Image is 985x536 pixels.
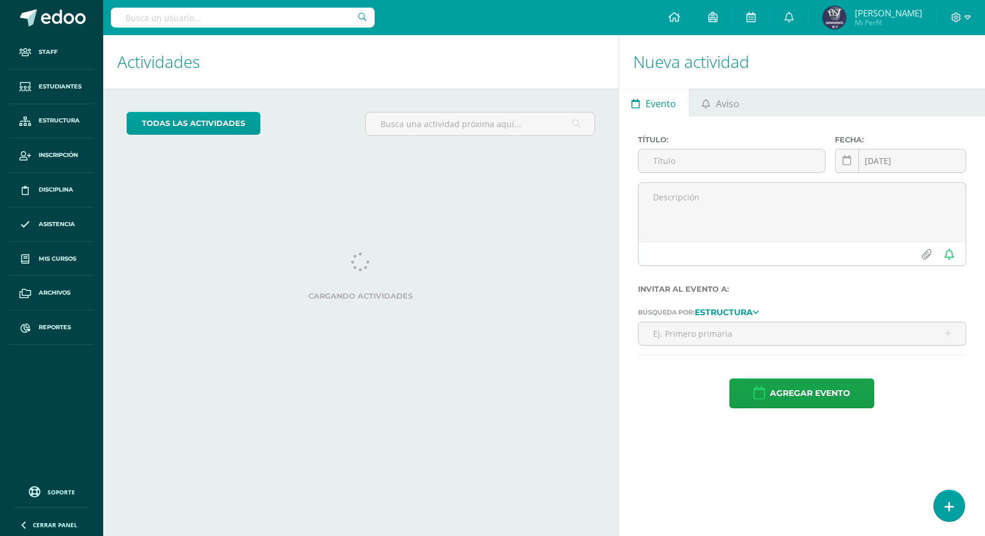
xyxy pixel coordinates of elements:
[9,242,94,276] a: Mis cursos
[638,322,966,345] input: Ej. Primero primaria
[9,310,94,345] a: Reportes
[127,292,595,301] label: Cargando actividades
[638,135,826,144] label: Título:
[9,104,94,139] a: Estructura
[855,18,922,28] span: Mi Perfil
[729,378,874,408] button: Agregar evento
[111,8,375,28] input: Busca un usuario...
[39,323,71,332] span: Reportes
[638,285,966,293] label: Invitar al evento a:
[47,488,75,496] span: Soporte
[716,90,739,118] span: Aviso
[127,112,260,135] a: todas las Actividades
[39,288,70,298] span: Archivos
[39,82,81,91] span: Estudiantes
[9,173,94,207] a: Disciplina
[638,149,825,172] input: Título
[39,220,75,229] span: Asistencia
[39,151,78,160] span: Inscripción
[638,308,695,316] span: Búsqueda por:
[619,88,689,117] a: Evento
[855,7,922,19] span: [PERSON_NAME]
[9,70,94,104] a: Estudiantes
[9,207,94,242] a: Asistencia
[695,307,753,317] strong: Estructura
[633,35,971,88] h1: Nueva actividad
[366,112,594,135] input: Busca una actividad próxima aquí...
[9,35,94,70] a: Staff
[689,88,752,117] a: Aviso
[39,254,76,264] span: Mis cursos
[835,135,966,144] label: Fecha:
[39,116,80,125] span: Estructura
[39,47,57,57] span: Staff
[33,521,77,529] span: Cerrar panel
[770,379,850,408] span: Agregar evento
[9,276,94,310] a: Archivos
[14,483,89,499] a: Soporte
[39,185,73,194] span: Disciplina
[695,308,759,316] a: Estructura
[117,35,604,88] h1: Actividades
[9,138,94,173] a: Inscripción
[835,149,966,172] input: Fecha de entrega
[646,90,676,118] span: Evento
[823,6,846,29] img: 8f27dc8eebfefe7da20e0527ef93de31.png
